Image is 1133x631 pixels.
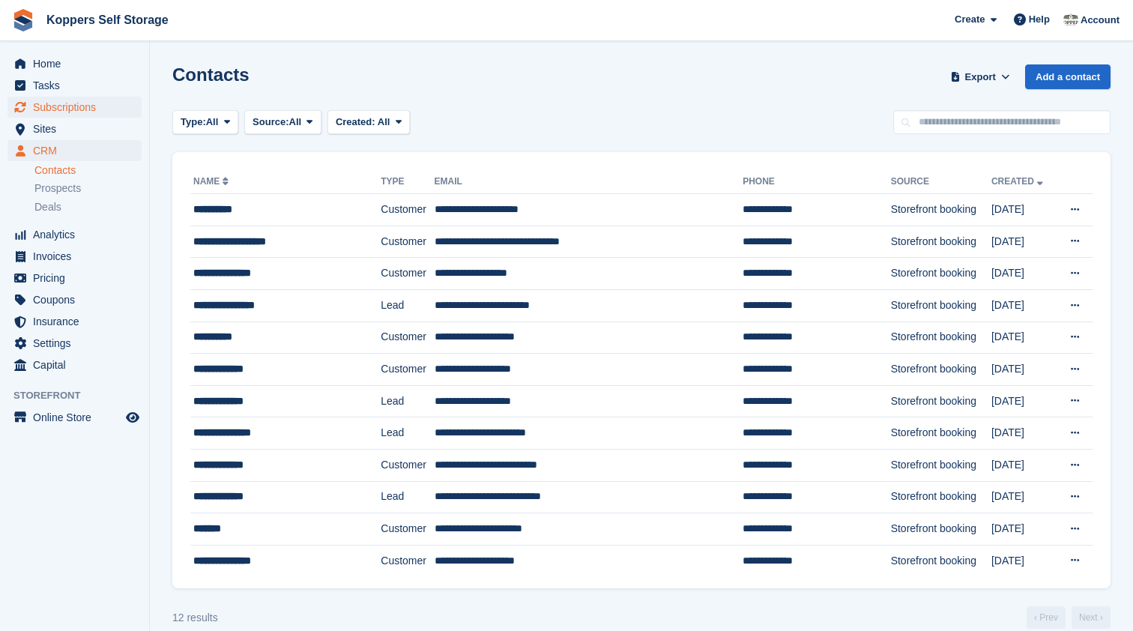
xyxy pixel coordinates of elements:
a: menu [7,246,142,267]
th: Type [381,170,434,194]
a: menu [7,289,142,310]
span: Created: [336,116,375,127]
span: Deals [34,200,61,214]
a: menu [7,118,142,139]
span: All [378,116,390,127]
div: 12 results [172,610,218,626]
a: Koppers Self Storage [40,7,175,32]
td: Storefront booking [891,385,991,417]
td: Storefront booking [891,321,991,354]
td: [DATE] [991,513,1056,546]
th: Source [891,170,991,194]
a: menu [7,75,142,96]
td: [DATE] [991,354,1056,386]
a: menu [7,224,142,245]
th: Email [435,170,743,194]
button: Export [947,64,1013,89]
td: [DATE] [991,385,1056,417]
td: Storefront booking [891,481,991,513]
td: Lead [381,289,434,321]
a: Contacts [34,163,142,178]
a: Add a contact [1025,64,1111,89]
td: [DATE] [991,258,1056,290]
a: Next [1072,606,1111,629]
td: [DATE] [991,481,1056,513]
td: [DATE] [991,417,1056,450]
a: Preview store [124,408,142,426]
a: menu [7,333,142,354]
span: Coupons [33,289,123,310]
button: Created: All [327,110,410,135]
td: Customer [381,449,434,481]
span: Help [1029,12,1050,27]
nav: Page [1024,606,1114,629]
td: Customer [381,321,434,354]
td: Storefront booking [891,545,991,576]
span: All [206,115,219,130]
td: [DATE] [991,194,1056,226]
td: Storefront booking [891,449,991,481]
a: menu [7,407,142,428]
span: Source: [253,115,288,130]
span: Type: [181,115,206,130]
button: Source: All [244,110,321,135]
td: Customer [381,513,434,546]
span: Home [33,53,123,74]
span: Tasks [33,75,123,96]
td: Customer [381,226,434,258]
td: [DATE] [991,449,1056,481]
span: Invoices [33,246,123,267]
a: menu [7,354,142,375]
img: Frazer McFadden [1063,12,1078,27]
a: menu [7,140,142,161]
td: Storefront booking [891,417,991,450]
span: Insurance [33,311,123,332]
img: stora-icon-8386f47178a22dfd0bd8f6a31ec36ba5ce8667c1dd55bd0f319d3a0aa187defe.svg [12,9,34,31]
a: Name [193,176,232,187]
span: Subscriptions [33,97,123,118]
span: Online Store [33,407,123,428]
td: Lead [381,417,434,450]
span: Export [965,70,996,85]
td: Customer [381,354,434,386]
span: Settings [33,333,123,354]
td: [DATE] [991,289,1056,321]
a: Created [991,176,1046,187]
span: All [289,115,302,130]
td: Storefront booking [891,513,991,546]
span: Account [1081,13,1120,28]
th: Phone [743,170,890,194]
td: Lead [381,481,434,513]
span: Storefront [13,388,149,403]
a: Prospects [34,181,142,196]
td: Storefront booking [891,354,991,386]
td: [DATE] [991,321,1056,354]
a: menu [7,311,142,332]
td: Customer [381,258,434,290]
a: menu [7,53,142,74]
h1: Contacts [172,64,250,85]
td: Storefront booking [891,289,991,321]
span: Analytics [33,224,123,245]
td: Storefront booking [891,258,991,290]
td: [DATE] [991,226,1056,258]
td: Storefront booking [891,194,991,226]
td: Customer [381,194,434,226]
a: menu [7,268,142,289]
td: Customer [381,545,434,576]
a: menu [7,97,142,118]
a: Previous [1027,606,1066,629]
td: [DATE] [991,545,1056,576]
span: Create [955,12,985,27]
span: Sites [33,118,123,139]
span: Capital [33,354,123,375]
a: Deals [34,199,142,215]
button: Type: All [172,110,238,135]
td: Lead [381,385,434,417]
span: Prospects [34,181,81,196]
span: CRM [33,140,123,161]
td: Storefront booking [891,226,991,258]
span: Pricing [33,268,123,289]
